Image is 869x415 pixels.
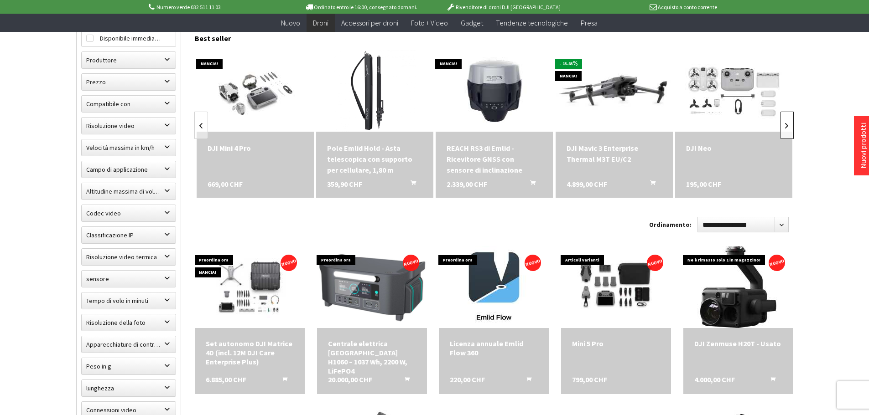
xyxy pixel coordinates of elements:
font: Accessori per droni [341,18,398,27]
font: Codec video [86,209,121,217]
a: Mini 5 Pro 799,00 CHF [572,339,660,348]
font: Licenza annuale Emlid Flow 360 [450,339,523,357]
label: Prezzo [82,74,176,90]
font: Pole Emlid Hold - Asta telescopica con supporto per cellulare, 1,80 m [327,143,412,174]
label: lunghezza [82,380,176,396]
a: DJI Neo 195,00 CHF [686,143,781,154]
font: Risoluzione video termica [86,253,157,261]
font: Presa [581,18,598,27]
label: Compatibile con [82,96,176,112]
font: Risoluzione video [86,122,135,130]
font: Rivenditore di droni DJI [GEOGRAPHIC_DATA] [456,4,561,10]
img: DJI Neo [685,50,782,132]
button: Aggiungi al carrello [639,179,661,190]
a: Pole Emlid Hold - Asta telescopica con supporto per cellulare, 1,80 m 359,90 CHF Aggiungi al carr... [327,143,422,175]
label: Altitudine massima di volo in metri [82,183,176,200]
font: Apparecchiature di controllo remoto [86,340,186,348]
font: REACH RS3 di Emlid - Ricevitore GNSS con sensore di inclinazione [447,143,522,174]
label: Apparecchiature di controllo remoto [82,336,176,353]
font: Peso in g [86,362,111,370]
a: DJI Mini 4 Pro 669,00 CHF [208,143,303,154]
img: REACH RS3 di Emlid - Ricevitore GNSS con sensore di inclinazione [453,50,536,132]
font: Centrale elettrica [GEOGRAPHIC_DATA] H1060 – 1037 Wh, 2200 W, LiFePO4 [328,339,407,375]
label: Peso in g [82,358,176,374]
a: Presa [574,14,604,32]
a: Centrale elettrica [GEOGRAPHIC_DATA] H1060 – 1037 Wh, 2200 W, LiFePO4 20.000,00 CHF Aggiungi al c... [328,339,416,375]
font: 4.000,00 CHF [694,375,735,384]
a: Foto + Video [405,14,454,32]
button: Aggiungi al carrello [519,179,541,190]
font: Ordinamento: [649,220,692,229]
font: 6.885,00 CHF [206,375,246,384]
button: Aggiungi al carrello [515,375,537,387]
font: DJI Mini 4 Pro [208,143,251,153]
font: Numero verde 032 511 11 03 [156,4,221,10]
a: Licenza annuale Emlid Flow 360 220,00 CHF Aggiungi al carrello [450,339,538,357]
img: Set autonomo DJI Matrice 4D (incl. 12M DJI Care Enterprise Plus) [195,248,305,327]
button: Aggiungi al carrello [393,375,415,387]
font: 799,00 CHF [572,375,607,384]
font: Risoluzione della foto [86,318,146,327]
font: Acquisto a conto corrente [658,4,717,10]
label: Risoluzione della foto [82,314,176,331]
font: Ordinato entro le 16:00, consegnato domani. [314,4,417,10]
img: DJI Zenmuse H20T - Usato [697,246,779,328]
font: Foto + Video [411,18,448,27]
font: 4.899,00 CHF [567,179,607,189]
label: Codec video [82,205,176,221]
font: 195,00 CHF [686,179,721,189]
a: DJI Mavic 3 Enterprise Thermal M3T EU/C2 4.899,00 CHF Aggiungi al carrello [567,143,662,164]
font: Disponibile immediatamente [100,34,178,42]
img: DJI Mavic 3 Enterprise Thermal M3T EU/C2 [556,54,673,128]
label: Campo di applicazione [82,161,176,178]
font: Tempo di volo in minuti [86,297,148,305]
img: Mini 5 Pro [561,251,671,324]
font: 669,00 CHF [208,179,243,189]
img: Centrale elettrica SOREIN Main Base H1060 – 1037 Wh, 2200 W, LiFePO4 [317,251,427,323]
button: Aggiungi al carrello [271,375,293,387]
font: Velocità massima in km/h [86,143,155,152]
button: Aggiungi al carrello [759,375,781,387]
img: DJI Mini 4 Pro [204,50,307,132]
label: Velocità massima in km/h [82,139,176,156]
font: lunghezza [86,384,114,392]
font: Gadget [461,18,483,27]
font: Classificazione IP [86,231,134,239]
font: Campo di applicazione [86,165,148,174]
font: Set autonomo DJI Matrice 4D (incl. 12M DJI Care Enterprise Plus) [206,339,292,366]
a: DJI Zenmuse H20T - Usato 4.000,00 CHF Aggiungi al carrello [694,339,782,348]
font: DJI Zenmuse H20T - Usato [694,339,781,348]
font: Compatibile con [86,100,130,108]
font: DJI Neo [686,143,712,153]
font: Best seller [195,34,231,43]
font: 220,00 CHF [450,375,485,384]
font: Nuovo [281,18,300,27]
font: 359,90 CHF [327,179,362,189]
label: Risoluzione video [82,118,176,134]
font: Prezzo [86,78,106,86]
button: Aggiungi al carrello [400,179,421,190]
label: sensore [82,271,176,287]
a: Nuovi prodotti [859,123,868,169]
font: sensore [86,275,109,283]
font: Mini 5 Pro [572,339,604,348]
font: 20.000,00 CHF [328,375,372,384]
font: Droni [313,18,328,27]
a: Nuovo [275,14,307,32]
label: Produttore [82,52,176,68]
img: Pole Emlid Hold - Asta telescopica con supporto per cellulare, 1,80 m [333,50,416,132]
label: Tempo di volo in minuti [82,292,176,309]
label: Disponibile immediatamente [82,30,176,46]
font: Altitudine massima di volo in metri [86,187,179,195]
img: Licenza annuale Emlid Flow 360 [453,246,535,328]
a: Set autonomo DJI Matrice 4D (incl. 12M DJI Care Enterprise Plus) 6.885,00 CHF Aggiungi al carrello [206,339,294,366]
font: 2.339,00 CHF [447,179,487,189]
a: Accessori per droni [335,14,405,32]
a: Tendenze tecnologiche [489,14,574,32]
label: Classificazione IP [82,227,176,243]
font: Produttore [86,56,117,64]
label: Risoluzione video termica [82,249,176,265]
font: DJI Mavic 3 Enterprise Thermal M3T EU/C2 [567,143,638,164]
a: REACH RS3 di Emlid - Ricevitore GNSS con sensore di inclinazione 2.339,00 CHF Aggiungi al carrello [447,143,542,175]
